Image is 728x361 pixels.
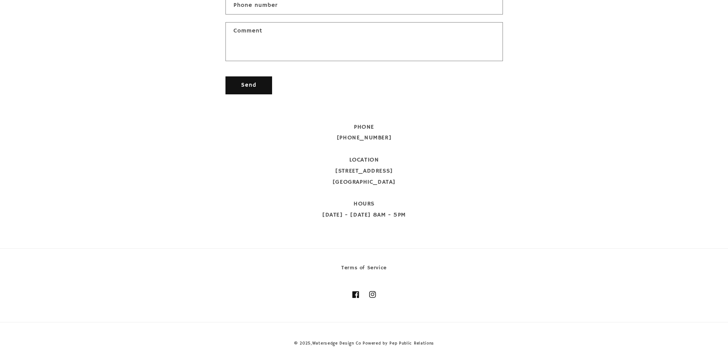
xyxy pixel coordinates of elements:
span: PHONE [354,123,374,131]
span: [GEOGRAPHIC_DATA] [332,178,396,186]
span: [STREET_ADDRESS] [335,167,393,175]
a: Powered by Pep Public Relations [363,341,434,346]
span: HOURS [353,200,375,208]
small: © 2025, [294,341,361,346]
span: [PHONE_NUMBER] [337,134,391,142]
span: [DATE] - [DATE] 8AM - 5PM [322,211,406,219]
a: Watersedge Design Co [312,341,361,346]
button: Send [225,76,272,94]
span: LOCATION [349,156,379,164]
a: Terms of Service [341,263,387,275]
